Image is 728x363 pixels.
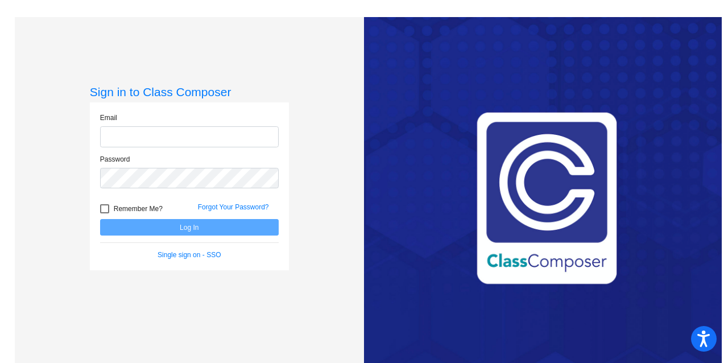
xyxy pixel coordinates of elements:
[198,203,269,211] a: Forgot Your Password?
[100,113,117,123] label: Email
[90,85,289,99] h3: Sign in to Class Composer
[100,154,130,164] label: Password
[100,219,279,236] button: Log In
[158,251,221,259] a: Single sign on - SSO
[114,202,163,216] span: Remember Me?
